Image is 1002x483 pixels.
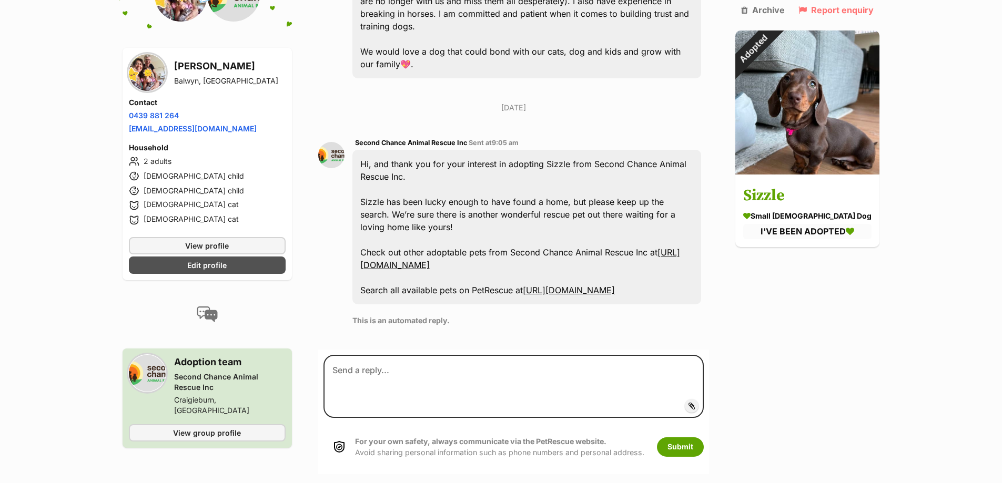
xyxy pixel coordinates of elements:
span: Edit profile [187,260,227,271]
span: View group profile [173,427,241,438]
h3: [PERSON_NAME] [174,59,278,74]
a: View profile [129,237,286,254]
a: Sizzle small [DEMOGRAPHIC_DATA] Dog I'VE BEEN ADOPTED [735,177,879,247]
img: Second Chance Animal Rescue Inc profile pic [129,355,166,392]
a: [EMAIL_ADDRESS][DOMAIN_NAME] [129,124,257,133]
p: Avoid sharing personal information such as phone numbers and personal address. [355,436,644,458]
h4: Contact [129,97,286,108]
a: Adopted [735,166,879,177]
div: Adopted [722,17,785,80]
li: [DEMOGRAPHIC_DATA] cat [129,199,286,212]
h3: Adoption team [174,355,286,369]
span: Second Chance Animal Rescue Inc [355,139,467,147]
p: [DATE] [318,102,710,113]
img: Sizzle [735,30,879,174]
span: View profile [185,240,229,251]
h4: Household [129,142,286,153]
li: [DEMOGRAPHIC_DATA] cat [129,214,286,227]
div: Balwyn, [GEOGRAPHIC_DATA] [174,76,278,86]
div: Second Chance Animal Rescue Inc [174,372,286,393]
div: Craigieburn, [GEOGRAPHIC_DATA] [174,395,286,416]
li: [DEMOGRAPHIC_DATA] child [129,184,286,197]
span: 9:05 am [492,139,519,147]
a: [URL][DOMAIN_NAME] [360,247,680,270]
img: Maggie profile pic [129,54,166,91]
a: Edit profile [129,256,286,274]
a: 0439 881 264 [129,111,179,120]
div: I'VE BEEN ADOPTED [743,224,872,239]
img: conversation-icon-4a6f8262b818ee0b60e3300018af0b2d0b884aa5de6e9bcb8d3d4eeb1a70a7c4.svg [197,306,218,322]
a: Archive [741,5,785,15]
a: View group profile [129,424,286,441]
li: 2 adults [129,155,286,168]
p: This is an automated reply. [352,315,702,326]
li: [DEMOGRAPHIC_DATA] child [129,170,286,182]
img: Second Chance Animal Rescue Inc profile pic [318,142,345,168]
div: small [DEMOGRAPHIC_DATA] Dog [743,211,872,222]
a: Report enquiry [798,5,874,15]
div: Hi, and thank you for your interest in adopting Sizzle from Second Chance Animal Rescue Inc. Sizz... [352,150,702,304]
a: [URL][DOMAIN_NAME] [523,285,615,295]
button: Submit [657,437,704,456]
span: Sent at [469,139,519,147]
h3: Sizzle [743,184,872,208]
strong: For your own safety, always communicate via the PetRescue website. [355,437,606,446]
